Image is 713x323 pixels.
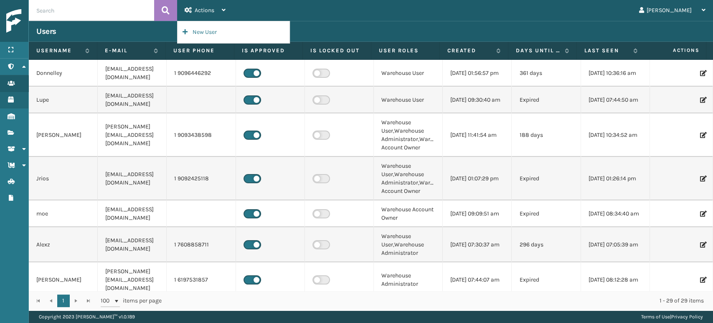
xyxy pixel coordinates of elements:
label: User Roles [379,47,432,54]
i: Edit [700,70,705,76]
a: Terms of Use [641,314,670,320]
label: Username [36,47,81,54]
div: | [641,310,703,323]
span: Actions [195,7,214,14]
button: New User [178,21,289,43]
td: [DATE] 07:44:50 am [581,87,650,113]
td: [DATE] 01:56:57 pm [443,60,512,87]
td: Alexz [29,227,98,262]
td: Warehouse Account Owner [374,200,443,227]
td: 1 9093438598 [167,113,236,157]
td: [DATE] 10:34:52 am [581,113,650,157]
td: [DATE] 01:07:29 pm [443,157,512,200]
i: Edit [700,176,705,182]
td: [DATE] 01:26:14 pm [581,157,650,200]
td: Warehouse Administrator [374,262,443,297]
td: Expired [512,200,581,227]
td: [PERSON_NAME][EMAIL_ADDRESS][DOMAIN_NAME] [98,262,167,297]
td: 296 days [512,227,581,262]
td: [EMAIL_ADDRESS][DOMAIN_NAME] [98,227,167,262]
td: Warehouse User,Warehouse Administrator [374,227,443,262]
td: [EMAIL_ADDRESS][DOMAIN_NAME] [98,60,167,87]
td: [PERSON_NAME][EMAIL_ADDRESS][DOMAIN_NAME] [98,113,167,157]
td: Lupe [29,87,98,113]
img: logo [6,9,81,33]
label: Is Locked Out [310,47,363,54]
td: [EMAIL_ADDRESS][DOMAIN_NAME] [98,87,167,113]
td: [DATE] 07:05:39 am [581,227,650,262]
div: 1 - 29 of 29 items [173,297,704,305]
td: Warehouse User [374,60,443,87]
td: [DATE] 08:34:40 am [581,200,650,227]
td: [EMAIL_ADDRESS][DOMAIN_NAME] [98,157,167,200]
td: [PERSON_NAME] [29,262,98,297]
label: User phone [173,47,226,54]
label: Is Approved [242,47,295,54]
td: [DATE] 07:44:07 am [443,262,512,297]
label: Days until password expires [516,47,561,54]
a: 1 [57,295,70,307]
td: Expired [512,87,581,113]
label: E-mail [105,47,150,54]
i: Edit [700,211,705,217]
span: items per page [101,295,162,307]
td: [DATE] 10:36:16 am [581,60,650,87]
h3: Users [36,26,56,36]
td: Expired [512,262,581,297]
td: 1 7608858711 [167,227,236,262]
i: Edit [700,277,705,283]
span: 100 [101,297,113,305]
i: Edit [700,242,705,248]
td: Donnelley [29,60,98,87]
td: moe [29,200,98,227]
td: Expired [512,157,581,200]
i: Edit [700,97,705,103]
td: 188 days [512,113,581,157]
i: Edit [700,132,705,138]
a: Privacy Policy [671,314,703,320]
td: [PERSON_NAME] [29,113,98,157]
p: Copyright 2023 [PERSON_NAME]™ v 1.0.189 [39,310,135,323]
td: 1 9092425118 [167,157,236,200]
td: Warehouse User,Warehouse Administrator,Warehouse Account Owner [374,113,443,157]
td: Jrios [29,157,98,200]
td: 361 days [512,60,581,87]
td: [DATE] 08:12:28 am [581,262,650,297]
td: [DATE] 07:30:37 am [443,227,512,262]
label: Created [447,47,492,54]
td: Warehouse User,Warehouse Administrator,Warehouse Account Owner [374,157,443,200]
td: 1 6197531857 [167,262,236,297]
td: [DATE] 09:30:40 am [443,87,512,113]
label: Last Seen [584,47,629,54]
td: [DATE] 11:41:54 am [443,113,512,157]
span: Actions [646,44,704,57]
td: [DATE] 09:09:51 am [443,200,512,227]
td: 1 9096446292 [167,60,236,87]
td: Warehouse User [374,87,443,113]
td: [EMAIL_ADDRESS][DOMAIN_NAME] [98,200,167,227]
